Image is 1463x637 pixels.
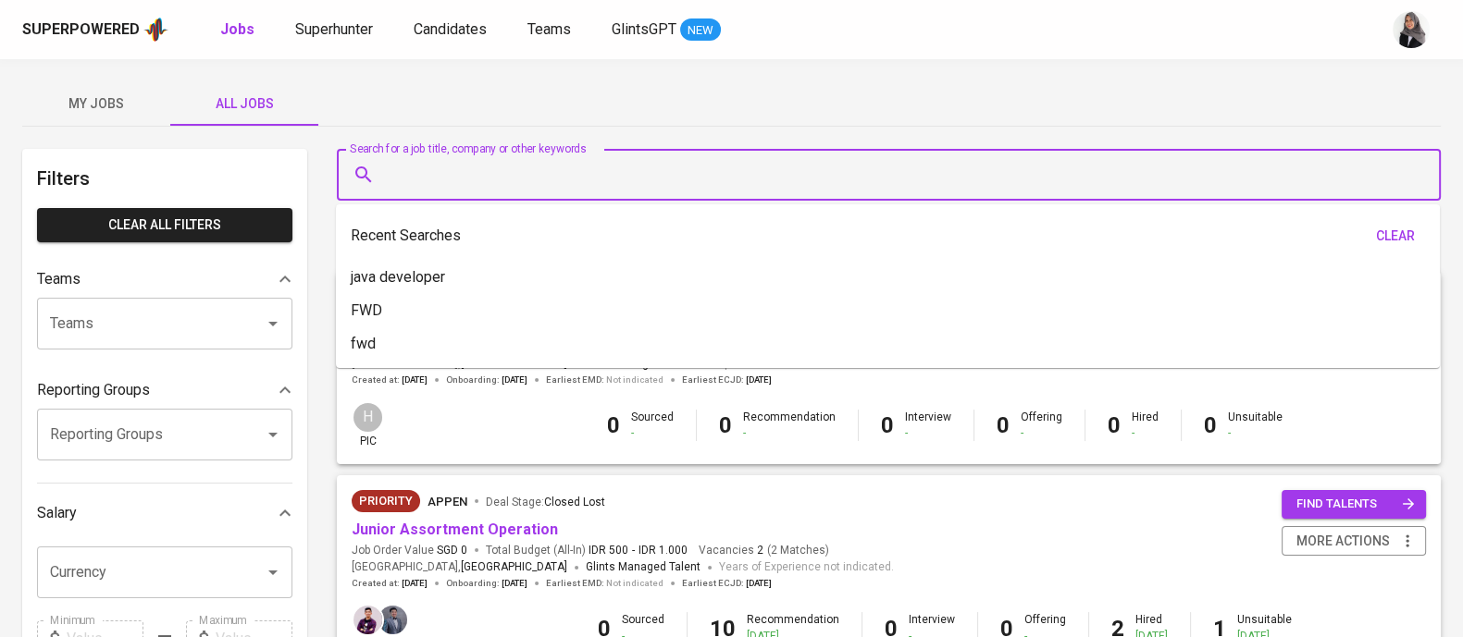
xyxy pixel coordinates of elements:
div: - [905,425,951,441]
div: pic [352,401,384,449]
span: Earliest ECJD : [682,374,772,386]
button: find talents [1282,490,1426,519]
span: NEW [680,21,721,40]
span: Priority [352,492,420,510]
p: Teams [37,268,81,290]
div: Interview [905,410,951,441]
b: 0 [1204,412,1217,438]
span: SGD 0 [437,543,467,558]
div: Sourced [631,410,674,441]
span: Onboarding : [446,577,527,590]
p: java developer [351,266,445,288]
b: 0 [607,412,620,438]
span: Vacancies ( 2 Matches ) [699,543,829,558]
button: Open [260,559,286,585]
span: [DATE] [502,374,527,386]
span: GlintsGPT [612,20,676,38]
button: Open [260,422,286,447]
div: H [352,401,384,434]
div: Unsuitable [1228,410,1283,441]
span: Earliest EMD : [546,374,663,386]
span: [GEOGRAPHIC_DATA] [461,558,567,577]
span: Not indicated [606,577,663,590]
span: Created at : [352,577,428,590]
span: All Jobs [181,92,307,116]
span: Appen [428,495,467,508]
p: Reporting Groups [37,379,150,401]
span: - [632,543,635,558]
p: fwd [351,333,376,355]
span: Clear All filters [52,214,278,237]
span: Closed Lost [544,496,605,508]
span: [DATE] [402,374,428,386]
span: Superhunter [295,20,373,38]
b: Jobs [220,20,254,38]
p: FWD [351,300,382,322]
span: [DATE] [402,577,428,590]
h6: Filters [37,164,292,193]
span: Not indicated [606,374,663,386]
img: jhon@glints.com [378,606,407,634]
span: Candidates [414,20,487,38]
div: Salary [37,495,292,532]
div: Recommendation [743,410,836,441]
div: Superpowered [22,19,140,41]
span: Earliest EMD : [546,577,663,590]
div: Offering [1021,410,1062,441]
span: 2 [754,543,763,558]
span: [GEOGRAPHIC_DATA] , [352,558,567,577]
span: Total Budget (All-In) [486,543,688,558]
a: Superpoweredapp logo [22,16,168,43]
span: [DATE] [746,577,772,590]
span: Earliest ECJD : [682,577,772,590]
a: Junior Assortment Operation [352,521,558,538]
div: - [743,425,836,441]
span: Onboarding : [446,374,527,386]
a: GlintsGPT NEW [612,18,721,42]
div: Recent Searches [351,219,1425,253]
span: My Jobs [33,92,159,116]
div: - [1132,425,1159,441]
img: app logo [143,16,168,43]
span: Created at : [352,374,428,386]
button: more actions [1282,526,1426,557]
div: Reporting Groups [37,372,292,409]
span: IDR 500 [589,543,628,558]
div: - [631,425,674,441]
button: clear [1366,219,1425,253]
p: Salary [37,502,77,524]
img: sinta.windasari@glints.com [1393,11,1430,48]
span: Glints Managed Talent [586,560,701,573]
button: Clear All filters [37,208,292,242]
div: - [1228,425,1283,441]
a: Teams [527,18,575,42]
span: clear [1373,225,1418,248]
span: Years of Experience not indicated. [719,558,894,577]
img: erwin@glints.com [353,606,382,634]
button: Open [260,311,286,337]
span: IDR 1.000 [639,543,688,558]
b: 0 [997,412,1010,438]
span: more actions [1296,530,1390,553]
a: Superhunter [295,18,377,42]
div: New Job received from Demand Team [352,490,420,512]
div: Teams [37,261,292,298]
div: Hired [1132,410,1159,441]
span: [DATE] [502,577,527,590]
span: [DATE] [746,374,772,386]
b: 0 [719,412,732,438]
div: - [1021,425,1062,441]
a: Candidates [414,18,490,42]
span: Job Order Value [352,543,467,558]
span: Deal Stage : [486,496,605,508]
span: find talents [1296,494,1415,515]
b: 0 [881,412,894,438]
span: Teams [527,20,571,38]
b: 0 [1108,412,1121,438]
a: Jobs [220,18,258,42]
